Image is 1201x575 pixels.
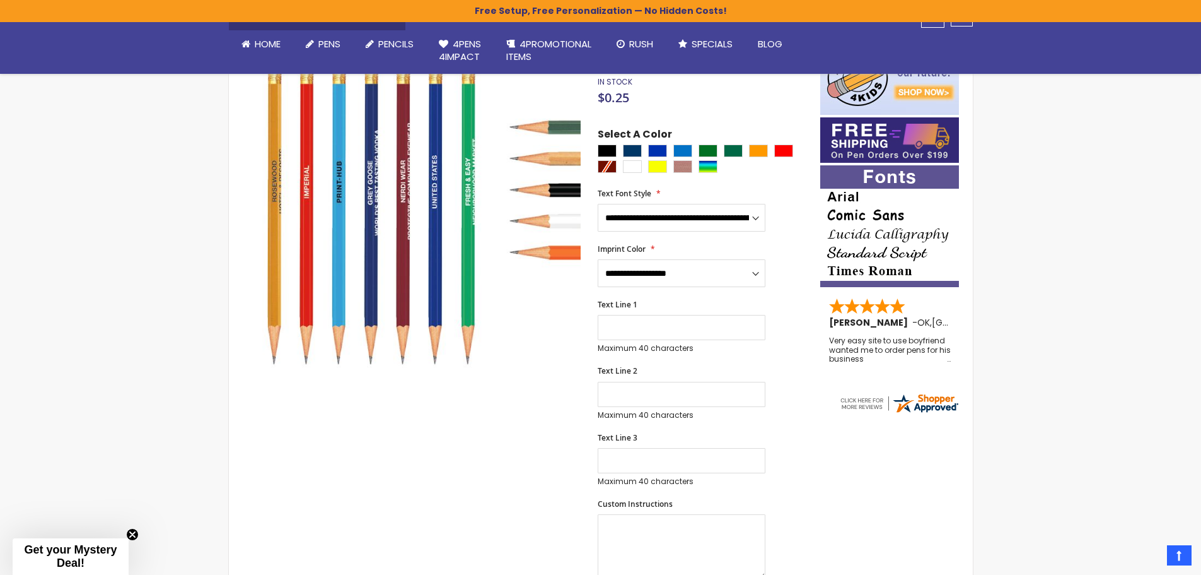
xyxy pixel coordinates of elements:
[598,76,632,87] span: In stock
[829,336,951,364] div: Very easy site to use boyfriend wanted me to order pens for his business
[598,145,617,157] div: Black
[673,160,692,173] div: Natural
[699,160,717,173] div: Assorted
[749,145,768,157] div: Orange
[494,30,604,71] a: 4PROMOTIONALITEMS
[126,528,139,541] button: Close teaser
[439,37,481,63] span: 4Pens 4impact
[598,432,637,443] span: Text Line 3
[666,30,745,58] a: Specials
[353,30,426,58] a: Pencils
[1167,545,1192,566] a: Top
[623,160,642,173] div: White
[255,37,281,50] span: Home
[758,37,782,50] span: Blog
[932,316,1024,329] span: [GEOGRAPHIC_DATA]
[774,145,793,157] div: Red
[229,30,293,58] a: Home
[820,117,959,163] img: Free shipping on orders over $199
[692,37,733,50] span: Specials
[623,145,642,157] div: Navy Blue
[673,145,692,157] div: Blue Light
[629,37,653,50] span: Rush
[838,392,960,415] img: 4pens.com widget logo
[598,477,765,487] p: Maximum 40 characters
[917,316,930,329] span: OK
[598,343,765,353] p: Maximum 40 characters
[745,30,795,58] a: Blog
[24,543,117,569] span: Get your Mystery Deal!
[598,299,637,310] span: Text Line 1
[604,30,666,58] a: Rush
[598,127,672,145] span: Select A Color
[820,165,959,287] img: font-personalization-examples
[13,538,129,575] div: Get your Mystery Deal!Close teaser
[598,77,632,87] div: Availability
[318,37,340,50] span: Pens
[648,145,667,157] div: Blue
[724,145,743,157] div: Dark Green
[598,244,646,254] span: Imprint Color
[820,42,959,115] img: 4pens 4 kids
[912,316,1024,329] span: - ,
[253,40,581,367] img: Hex No. 2 Wood Pencil
[426,30,494,71] a: 4Pens4impact
[829,316,912,329] span: [PERSON_NAME]
[598,188,651,199] span: Text Font Style
[699,145,717,157] div: Green
[648,160,667,173] div: Yellow
[598,499,673,509] span: Custom Instructions
[598,410,765,420] p: Maximum 40 characters
[506,37,591,63] span: 4PROMOTIONAL ITEMS
[598,365,637,376] span: Text Line 2
[598,89,629,106] span: $0.25
[838,406,960,417] a: 4pens.com certificate URL
[378,37,414,50] span: Pencils
[293,30,353,58] a: Pens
